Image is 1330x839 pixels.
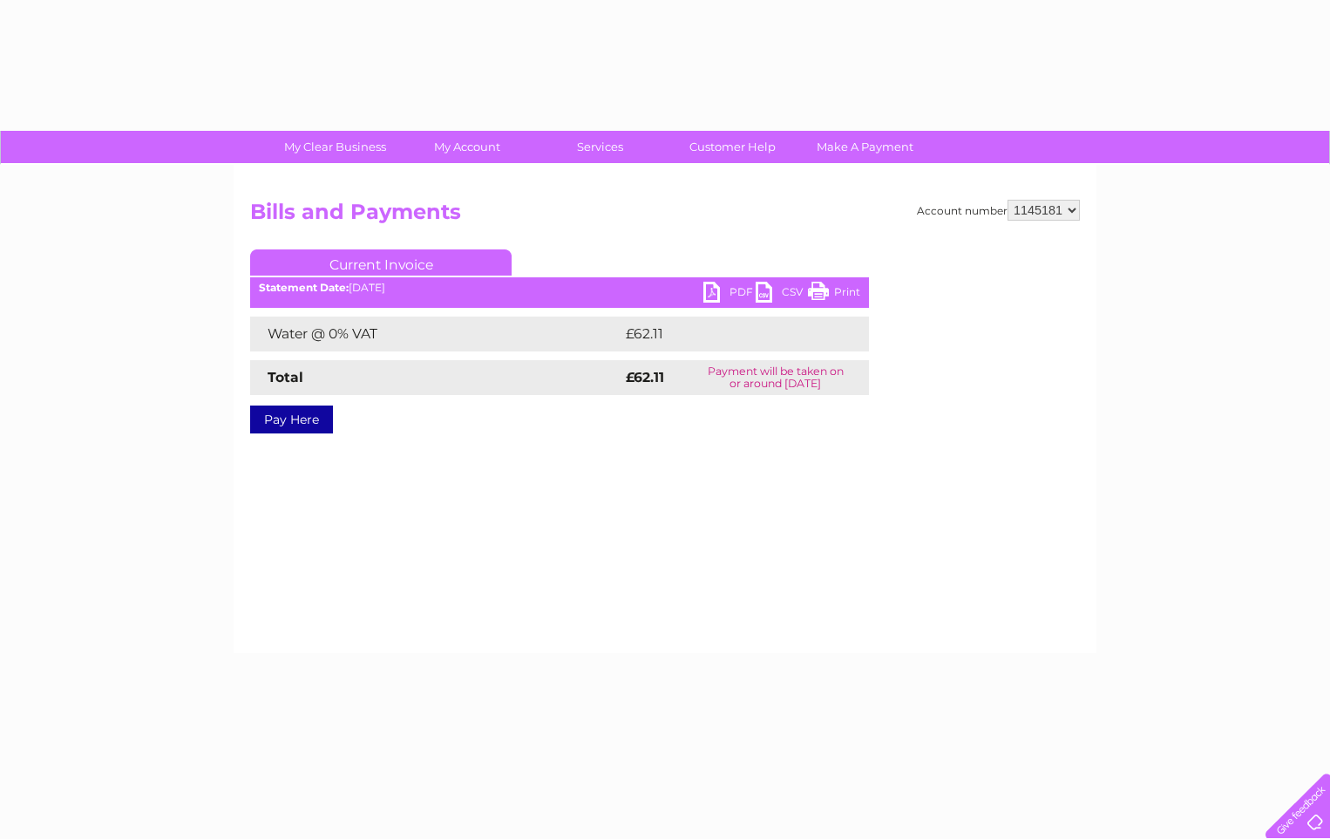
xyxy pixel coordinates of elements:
td: £62.11 [621,317,830,351]
a: Pay Here [250,406,333,433]
a: Print [808,282,860,307]
h2: Bills and Payments [250,200,1080,233]
a: CSV [756,282,808,307]
td: Payment will be taken on or around [DATE] [682,360,869,395]
a: Services [528,131,672,163]
a: My Account [396,131,539,163]
a: Make A Payment [793,131,937,163]
div: Account number [917,200,1080,221]
b: Statement Date: [259,281,349,294]
strong: Total [268,369,303,385]
div: [DATE] [250,282,869,294]
a: Customer Help [661,131,804,163]
a: Current Invoice [250,249,512,276]
a: My Clear Business [263,131,407,163]
a: PDF [703,282,756,307]
td: Water @ 0% VAT [250,317,621,351]
strong: £62.11 [626,369,664,385]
